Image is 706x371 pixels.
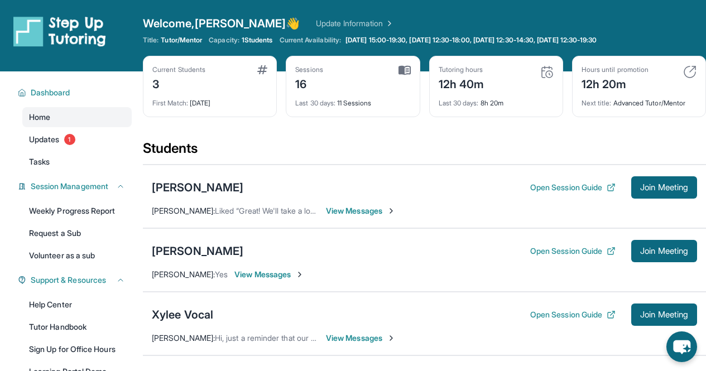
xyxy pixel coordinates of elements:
div: 8h 20m [439,92,554,108]
img: Chevron-Right [387,334,396,343]
a: Tutor Handbook [22,317,132,337]
img: card [257,65,267,74]
div: Xylee Vocal [152,307,213,322]
span: Current Availability: [280,36,341,45]
div: [DATE] [152,92,267,108]
img: card [540,65,554,79]
div: Sessions [295,65,323,74]
button: Join Meeting [631,303,697,326]
img: Chevron-Right [387,206,396,215]
span: 1 [64,134,75,145]
a: Volunteer as a sub [22,245,132,266]
div: Students [143,139,706,164]
a: Home [22,107,132,127]
span: Join Meeting [640,184,688,191]
button: Open Session Guide [530,182,616,193]
div: Tutoring hours [439,65,484,74]
span: Title: [143,36,159,45]
span: Yes [215,269,228,279]
a: Help Center [22,295,132,315]
span: Liked “Great! We'll take a look at this in [DATE] session at 6:30.” [215,206,437,215]
div: Advanced Tutor/Mentor [582,92,697,108]
div: [PERSON_NAME] [152,243,243,259]
div: [PERSON_NAME] [152,180,243,195]
span: [PERSON_NAME] : [152,333,215,343]
span: Home [29,112,50,123]
a: [DATE] 15:00-19:30, [DATE] 12:30-18:00, [DATE] 12:30-14:30, [DATE] 12:30-19:30 [343,36,599,45]
span: Capacity: [209,36,239,45]
span: Hi, just a reminder that our meeting will start in about an hour [215,333,430,343]
span: Join Meeting [640,311,688,318]
div: 3 [152,74,205,92]
button: Open Session Guide [530,309,616,320]
span: [DATE] 15:00-19:30, [DATE] 12:30-18:00, [DATE] 12:30-14:30, [DATE] 12:30-19:30 [345,36,597,45]
span: View Messages [326,333,396,344]
div: 16 [295,74,323,92]
span: First Match : [152,99,188,107]
div: 12h 40m [439,74,484,92]
span: Session Management [31,181,108,192]
span: Last 30 days : [439,99,479,107]
a: Sign Up for Office Hours [22,339,132,359]
button: Open Session Guide [530,245,616,257]
button: Dashboard [26,87,125,98]
span: Dashboard [31,87,70,98]
button: Session Management [26,181,125,192]
img: card [683,65,697,79]
a: Updates1 [22,129,132,150]
span: Welcome, [PERSON_NAME] 👋 [143,16,300,31]
span: Join Meeting [640,248,688,254]
button: Join Meeting [631,240,697,262]
img: Chevron-Right [295,270,304,279]
span: View Messages [234,269,304,280]
div: Current Students [152,65,205,74]
a: Update Information [316,18,394,29]
span: Updates [29,134,60,145]
span: Tasks [29,156,50,167]
div: 12h 20m [582,74,649,92]
button: Join Meeting [631,176,697,199]
img: Chevron Right [383,18,394,29]
a: Request a Sub [22,223,132,243]
a: Tasks [22,152,132,172]
span: Last 30 days : [295,99,335,107]
img: card [398,65,411,75]
span: 1 Students [242,36,273,45]
span: [PERSON_NAME] : [152,269,215,279]
div: Hours until promotion [582,65,649,74]
span: Tutor/Mentor [161,36,202,45]
div: 11 Sessions [295,92,410,108]
span: Next title : [582,99,612,107]
button: Support & Resources [26,274,125,286]
img: logo [13,16,106,47]
span: [PERSON_NAME] : [152,206,215,215]
a: Weekly Progress Report [22,201,132,221]
span: View Messages [326,205,396,216]
span: Support & Resources [31,274,106,286]
button: chat-button [666,331,697,362]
